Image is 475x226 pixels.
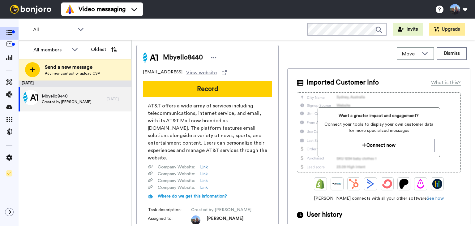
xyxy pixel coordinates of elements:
img: b95c37a1-b28f-42a1-a058-36ef06065270-1757372683.jpg [191,215,200,225]
span: [PERSON_NAME] connects with all your other software [297,195,461,202]
span: Move [402,50,419,58]
span: All [33,26,75,33]
img: ActiveCampaign [366,179,375,189]
span: Company Website : [158,164,195,170]
img: GoHighLevel [432,179,442,189]
span: Company Website : [158,185,195,191]
img: Shopify [315,179,325,189]
a: Link [200,171,208,177]
button: Dismiss [437,47,467,60]
a: View website [186,69,227,76]
span: AT&T offers a wide array of services including telecommunications, internet service, and email, w... [148,102,267,162]
div: [DATE] [19,80,131,87]
span: Company Website : [158,171,195,177]
img: bj-logo-header-white.svg [7,5,54,14]
div: What is this? [431,79,461,86]
img: Patreon [399,179,409,189]
img: f926da55-6f2b-4ae1-afe5-7959557a3d87.png [23,90,39,105]
img: Drip [416,179,426,189]
img: Checklist.svg [6,170,12,176]
span: Assigned to: [148,215,191,225]
span: Created by [PERSON_NAME] [191,207,251,213]
span: Connect your tools to display your own customer data for more specialized messages [323,121,435,134]
img: ConvertKit [382,179,392,189]
span: Mbyello8440 [42,93,92,99]
span: Created by [PERSON_NAME] [42,99,92,104]
span: [EMAIL_ADDRESS] [143,69,182,76]
span: Send a new message [45,63,100,71]
span: Where do we get this information? [158,194,227,198]
a: Link [200,164,208,170]
button: Record [143,81,272,97]
span: Add new contact or upload CSV [45,71,100,76]
span: View website [186,69,217,76]
a: See how [427,196,444,201]
span: Imported Customer Info [306,78,379,87]
span: [PERSON_NAME] [207,215,243,225]
span: User history [306,210,342,219]
span: Video messaging [79,5,126,14]
button: Oldest [86,43,122,56]
span: Task description : [148,207,191,213]
span: Mbyello8440 [163,53,203,62]
img: Ontraport [332,179,342,189]
button: Connect now [323,139,435,152]
a: Link [200,185,208,191]
span: Want a greater impact and engagement? [323,113,435,119]
div: [DATE] [107,97,128,102]
span: Company Website : [158,178,195,184]
img: vm-color.svg [65,4,75,14]
img: Hubspot [349,179,359,189]
button: Invite [393,23,423,36]
img: Image of Mbyello8440 [143,50,158,65]
div: All members [33,46,69,54]
button: Upgrade [429,23,465,36]
a: Link [200,178,208,184]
